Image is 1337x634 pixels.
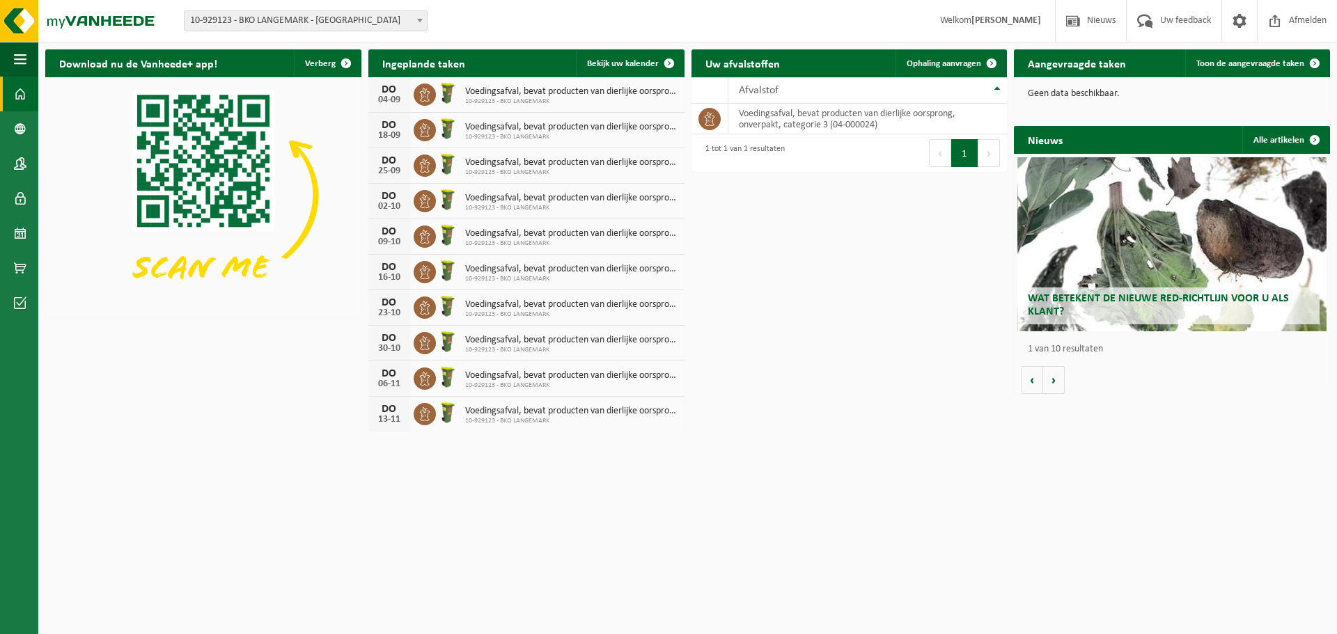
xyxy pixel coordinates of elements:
div: 09-10 [375,237,403,247]
span: 10-929123 - BKO LANGEMARK [465,346,678,354]
button: 1 [951,139,978,167]
div: DO [375,297,403,308]
img: WB-0060-HPE-GN-50 [436,259,460,283]
a: Alle artikelen [1242,126,1329,154]
img: WB-0060-HPE-GN-50 [436,81,460,105]
div: 04-09 [375,95,403,105]
span: 10-929123 - BKO LANGEMARK - LANGEMARK [185,11,427,31]
div: 16-10 [375,273,403,283]
div: DO [375,155,403,166]
span: Voedingsafval, bevat producten van dierlijke oorsprong, onverpakt, categorie 3 [465,370,678,381]
h2: Nieuws [1014,126,1077,153]
h2: Aangevraagde taken [1014,49,1140,77]
span: Voedingsafval, bevat producten van dierlijke oorsprong, onverpakt, categorie 3 [465,299,678,310]
span: 10-929123 - BKO LANGEMARK [465,275,678,283]
h2: Uw afvalstoffen [691,49,794,77]
span: 10-929123 - BKO LANGEMARK [465,381,678,390]
p: 1 van 10 resultaten [1028,344,1323,354]
a: Wat betekent de nieuwe RED-richtlijn voor u als klant? [1017,157,1327,331]
span: Bekijk uw kalender [587,59,659,68]
img: WB-0060-HPE-GN-50 [436,365,460,389]
span: 10-929123 - BKO LANGEMARK [465,97,678,106]
img: WB-0060-HPE-GN-50 [436,188,460,212]
div: DO [375,84,403,95]
span: Voedingsafval, bevat producten van dierlijke oorsprong, onverpakt, categorie 3 [465,264,678,275]
div: 23-10 [375,308,403,318]
img: Download de VHEPlus App [45,77,361,314]
div: DO [375,368,403,379]
span: Voedingsafval, bevat producten van dierlijke oorsprong, onverpakt, categorie 3 [465,228,678,239]
p: Geen data beschikbaar. [1028,89,1316,99]
div: 25-09 [375,166,403,176]
div: DO [375,226,403,237]
span: Voedingsafval, bevat producten van dierlijke oorsprong, onverpakt, categorie 3 [465,86,678,97]
span: Ophaling aanvragen [907,59,981,68]
h2: Ingeplande taken [368,49,479,77]
button: Volgende [1043,366,1065,394]
a: Toon de aangevraagde taken [1185,49,1329,77]
span: 10-929123 - BKO LANGEMARK [465,310,678,319]
button: Vorige [1021,366,1043,394]
div: 18-09 [375,131,403,141]
img: WB-0060-HPE-GN-50 [436,294,460,318]
button: Next [978,139,1000,167]
div: DO [375,191,403,202]
span: Verberg [305,59,336,68]
a: Bekijk uw kalender [576,49,683,77]
span: Voedingsafval, bevat producten van dierlijke oorsprong, onverpakt, categorie 3 [465,157,678,168]
span: Toon de aangevraagde taken [1196,59,1304,68]
img: WB-0060-HPE-GN-50 [436,401,460,425]
span: 10-929123 - BKO LANGEMARK [465,417,678,425]
h2: Download nu de Vanheede+ app! [45,49,231,77]
span: Voedingsafval, bevat producten van dierlijke oorsprong, onverpakt, categorie 3 [465,406,678,417]
button: Previous [929,139,951,167]
div: 13-11 [375,415,403,425]
div: 1 tot 1 van 1 resultaten [698,138,785,168]
span: 10-929123 - BKO LANGEMARK [465,204,678,212]
div: DO [375,120,403,131]
div: 02-10 [375,202,403,212]
div: 06-11 [375,379,403,389]
button: Verberg [294,49,360,77]
strong: [PERSON_NAME] [971,15,1041,26]
div: 30-10 [375,344,403,354]
span: Voedingsafval, bevat producten van dierlijke oorsprong, onverpakt, categorie 3 [465,193,678,204]
span: 10-929123 - BKO LANGEMARK - LANGEMARK [184,10,428,31]
span: Voedingsafval, bevat producten van dierlijke oorsprong, onverpakt, categorie 3 [465,335,678,346]
img: WB-0060-HPE-GN-50 [436,223,460,247]
img: WB-0060-HPE-GN-50 [436,152,460,176]
span: Afvalstof [739,85,779,96]
td: voedingsafval, bevat producten van dierlijke oorsprong, onverpakt, categorie 3 (04-000024) [728,104,1008,134]
span: Wat betekent de nieuwe RED-richtlijn voor u als klant? [1028,293,1289,317]
span: 10-929123 - BKO LANGEMARK [465,239,678,248]
span: Voedingsafval, bevat producten van dierlijke oorsprong, onverpakt, categorie 3 [465,122,678,133]
span: 10-929123 - BKO LANGEMARK [465,168,678,177]
a: Ophaling aanvragen [896,49,1006,77]
div: DO [375,404,403,415]
img: WB-0060-HPE-GN-50 [436,117,460,141]
img: WB-0060-HPE-GN-50 [436,330,460,354]
div: DO [375,262,403,273]
div: DO [375,333,403,344]
span: 10-929123 - BKO LANGEMARK [465,133,678,141]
